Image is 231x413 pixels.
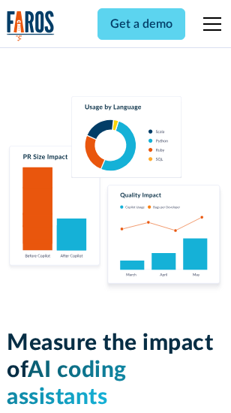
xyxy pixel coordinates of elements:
a: Get a demo [97,8,185,40]
h1: Measure the impact of [7,330,224,411]
span: AI coding assistants [7,359,127,408]
img: Charts tracking GitHub Copilot's usage and impact on velocity and quality [7,96,224,294]
img: Logo of the analytics and reporting company Faros. [7,11,55,41]
a: home [7,11,55,41]
div: menu [194,6,224,42]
